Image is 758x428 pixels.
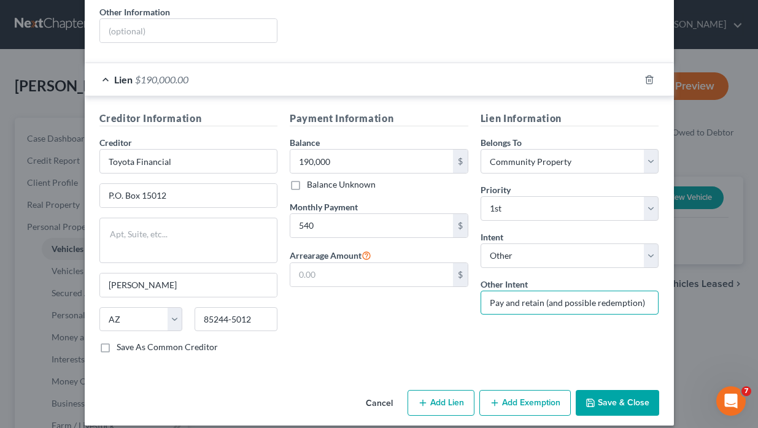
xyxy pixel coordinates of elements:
[290,150,453,173] input: 0.00
[100,184,277,207] input: Enter address...
[290,214,453,237] input: 0.00
[195,307,277,332] input: Enter zip...
[408,390,474,416] button: Add Lien
[479,390,571,416] button: Add Exemption
[290,248,371,262] label: Arrearage Amount
[453,150,468,173] div: $
[481,278,528,291] label: Other Intent
[290,263,453,286] input: 0.00
[99,137,132,148] span: Creditor
[100,19,277,42] input: (optional)
[716,386,746,416] iframe: Intercom live chat
[481,111,659,126] h5: Lien Information
[290,136,320,149] label: Balance
[290,111,468,126] h5: Payment Information
[453,214,468,237] div: $
[290,201,358,213] label: Monthly Payment
[481,185,511,195] span: Priority
[453,263,468,286] div: $
[135,74,188,85] span: $190,000.00
[307,178,376,191] label: Balance Unknown
[576,390,659,416] button: Save & Close
[741,386,751,396] span: 7
[117,341,218,353] label: Save As Common Creditor
[114,74,133,85] span: Lien
[356,391,403,416] button: Cancel
[481,137,522,148] span: Belongs To
[481,291,659,315] input: Specify...
[100,273,277,297] input: Enter city...
[99,149,278,174] input: Search creditor by name...
[99,111,278,126] h5: Creditor Information
[99,6,170,18] label: Other Information
[481,231,503,243] label: Intent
